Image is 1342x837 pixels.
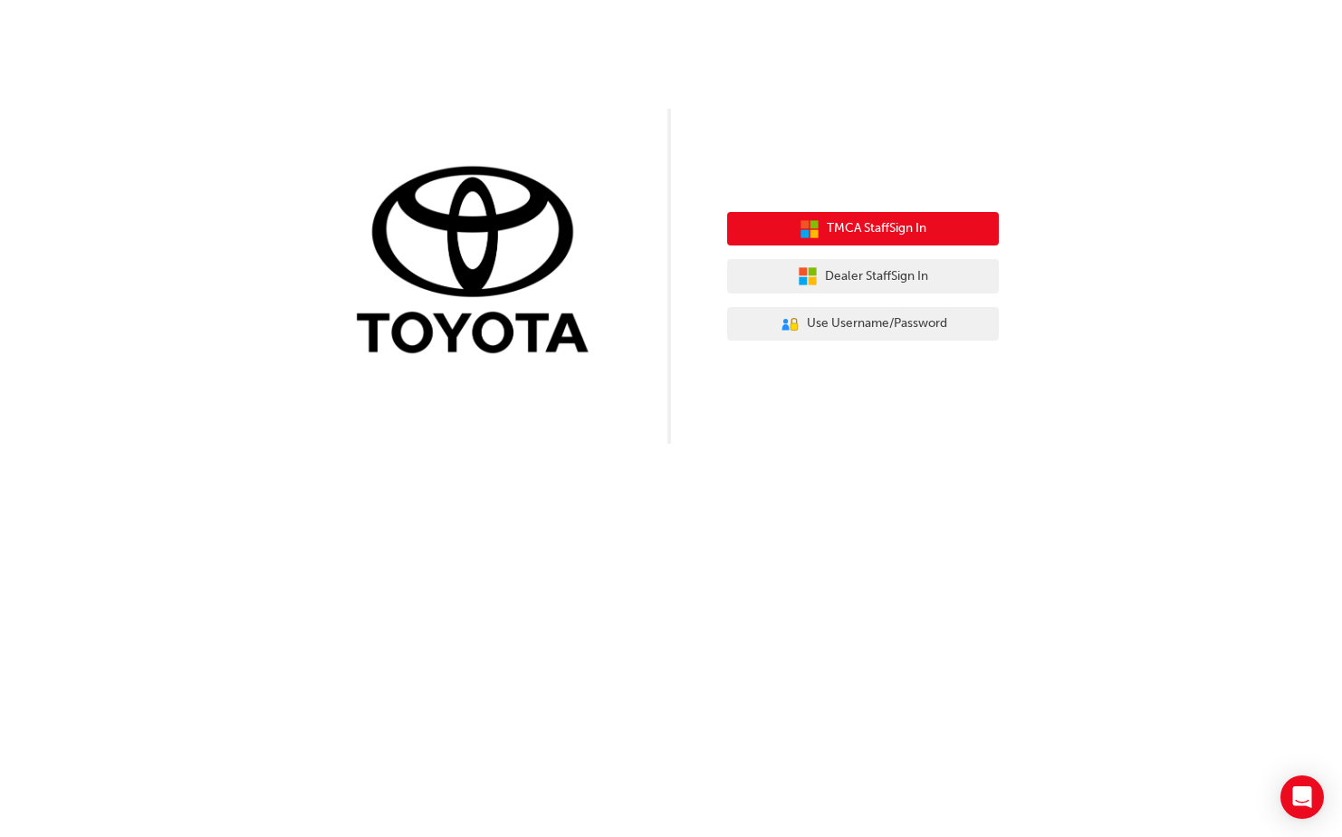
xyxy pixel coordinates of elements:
[807,313,947,334] span: Use Username/Password
[1280,775,1324,819] div: Open Intercom Messenger
[727,212,999,246] button: TMCA StaffSign In
[727,259,999,293] button: Dealer StaffSign In
[727,307,999,342] button: Use Username/Password
[343,162,615,362] img: Trak
[827,218,926,239] span: TMCA Staff Sign In
[825,266,928,287] span: Dealer Staff Sign In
